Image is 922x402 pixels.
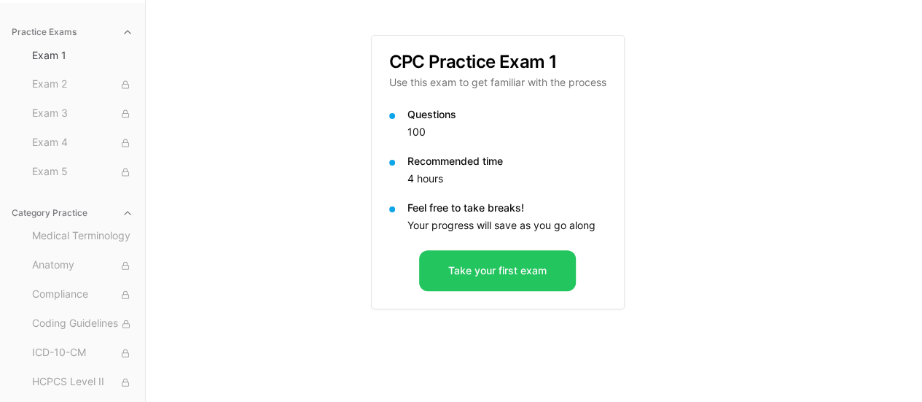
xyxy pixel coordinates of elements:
[26,341,139,365] button: ICD-10-CM
[32,228,133,244] span: Medical Terminology
[32,345,133,361] span: ICD-10-CM
[26,161,139,184] button: Exam 5
[26,371,139,394] button: HCPCS Level II
[26,225,139,248] button: Medical Terminology
[26,283,139,306] button: Compliance
[32,258,133,274] span: Anatomy
[26,73,139,96] button: Exam 2
[6,201,139,225] button: Category Practice
[407,154,606,169] p: Recommended time
[32,48,133,63] span: Exam 1
[32,164,133,180] span: Exam 5
[26,254,139,277] button: Anatomy
[32,106,133,122] span: Exam 3
[26,131,139,155] button: Exam 4
[26,102,139,125] button: Exam 3
[26,44,139,67] button: Exam 1
[407,201,606,215] p: Feel free to take breaks!
[389,75,606,90] p: Use this exam to get familiar with the process
[32,316,133,332] span: Coding Guidelines
[32,287,133,303] span: Compliance
[407,125,606,139] p: 100
[407,171,606,186] p: 4 hours
[32,77,133,93] span: Exam 2
[6,20,139,44] button: Practice Exams
[32,135,133,151] span: Exam 4
[407,107,606,122] p: Questions
[32,374,133,390] span: HCPCS Level II
[389,53,606,71] h3: CPC Practice Exam 1
[26,312,139,336] button: Coding Guidelines
[407,218,606,233] p: Your progress will save as you go along
[419,250,576,291] button: Take your first exam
